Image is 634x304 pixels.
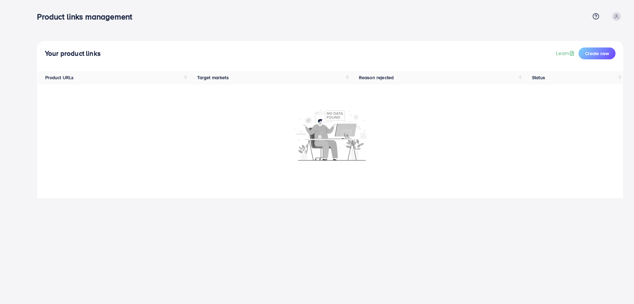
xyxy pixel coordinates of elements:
span: Create new [585,50,609,57]
h4: Your product links [45,49,101,58]
span: Product URLs [45,74,74,81]
span: Status [532,74,545,81]
a: Learn [556,49,576,57]
h3: Product links management [37,12,137,21]
button: Create new [579,47,616,59]
span: Target markets [197,74,229,81]
img: No account [294,109,366,161]
span: Reason rejected [359,74,394,81]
